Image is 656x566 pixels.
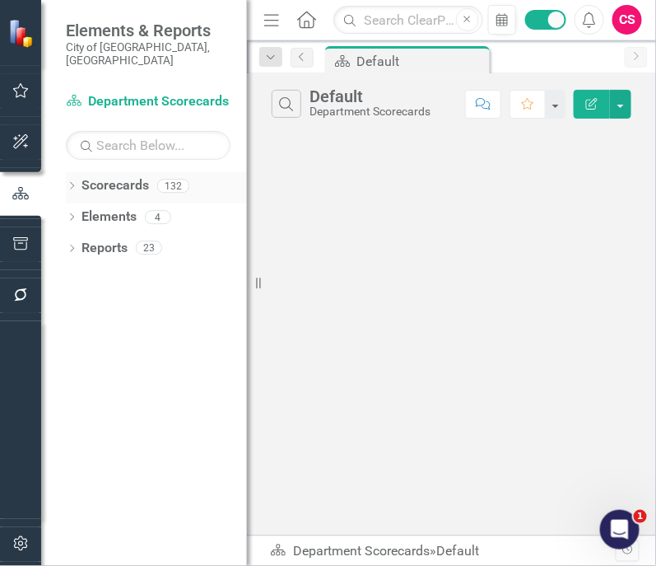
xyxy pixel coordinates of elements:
[436,543,479,559] div: Default
[356,51,486,72] div: Default
[66,40,230,68] small: City of [GEOGRAPHIC_DATA], [GEOGRAPHIC_DATA]
[8,18,37,47] img: ClearPoint Strategy
[145,210,171,224] div: 4
[66,92,230,111] a: Department Scorecards
[293,543,430,559] a: Department Scorecards
[270,542,616,561] div: »
[157,179,189,193] div: 132
[81,176,149,195] a: Scorecards
[309,105,430,118] div: Department Scorecards
[66,21,230,40] span: Elements & Reports
[81,239,128,258] a: Reports
[600,510,640,550] iframe: Intercom live chat
[612,5,642,35] button: CS
[66,131,230,160] input: Search Below...
[309,87,430,105] div: Default
[333,6,482,35] input: Search ClearPoint...
[81,208,137,227] a: Elements
[634,510,647,523] span: 1
[136,241,162,255] div: 23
